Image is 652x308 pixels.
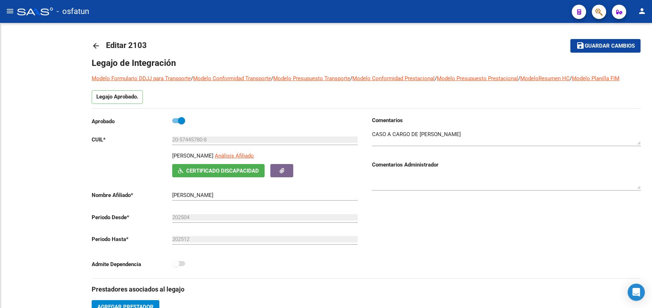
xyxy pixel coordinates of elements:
p: Periodo Hasta [92,235,172,243]
button: Guardar cambios [570,39,641,52]
mat-icon: save [576,41,585,50]
p: Legajo Aprobado. [92,90,143,104]
h1: Legajo de Integración [92,57,641,69]
mat-icon: menu [6,7,14,15]
a: Modelo Presupuesto Prestacional [437,75,518,82]
p: Periodo Desde [92,213,172,221]
span: Certificado Discapacidad [186,168,259,174]
a: Modelo Presupuesto Transporte [273,75,350,82]
a: ModeloResumen HC [520,75,570,82]
mat-icon: person [638,7,646,15]
span: Análisis Afiliado [215,153,254,159]
a: Modelo Planilla FIM [572,75,619,82]
span: - osfatun [57,4,89,19]
div: Open Intercom Messenger [628,284,645,301]
p: Nombre Afiliado [92,191,172,199]
p: CUIL [92,136,172,144]
a: Modelo Conformidad Transporte [193,75,271,82]
p: Aprobado [92,117,172,125]
mat-icon: arrow_back [92,42,100,50]
button: Certificado Discapacidad [172,164,265,177]
h3: Prestadores asociados al legajo [92,284,641,294]
span: Guardar cambios [585,43,635,49]
p: Admite Dependencia [92,260,172,268]
a: Modelo Formulario DDJJ para Transporte [92,75,191,82]
h3: Comentarios [372,116,641,124]
span: Editar 2103 [106,41,147,50]
p: [PERSON_NAME] [172,152,213,160]
h3: Comentarios Administrador [372,161,641,169]
a: Modelo Conformidad Prestacional [352,75,435,82]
